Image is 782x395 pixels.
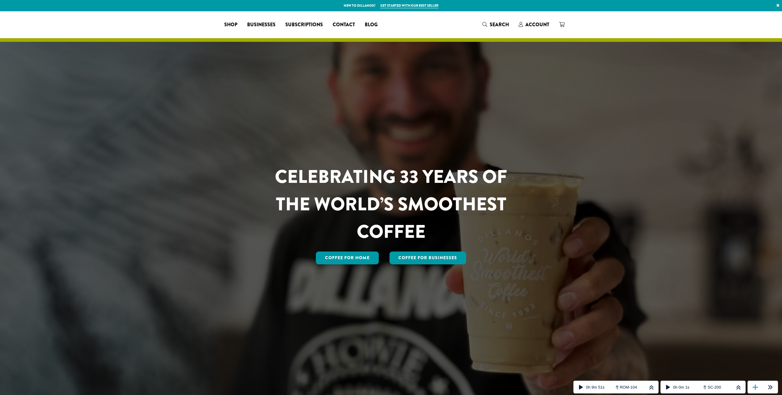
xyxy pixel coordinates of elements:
[389,252,466,264] a: Coffee For Businesses
[257,163,525,245] h1: CELEBRATING 33 YEARS OF THE WORLD’S SMOOTHEST COFFEE
[477,20,514,30] a: Search
[285,21,323,29] span: Subscriptions
[380,3,438,8] a: Get started with our best seller
[365,21,378,29] span: Blog
[219,20,242,30] a: Shop
[333,21,355,29] span: Contact
[247,21,276,29] span: Businesses
[316,252,379,264] a: Coffee for Home
[224,21,237,29] span: Shop
[525,21,549,28] span: Account
[490,21,509,28] span: Search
